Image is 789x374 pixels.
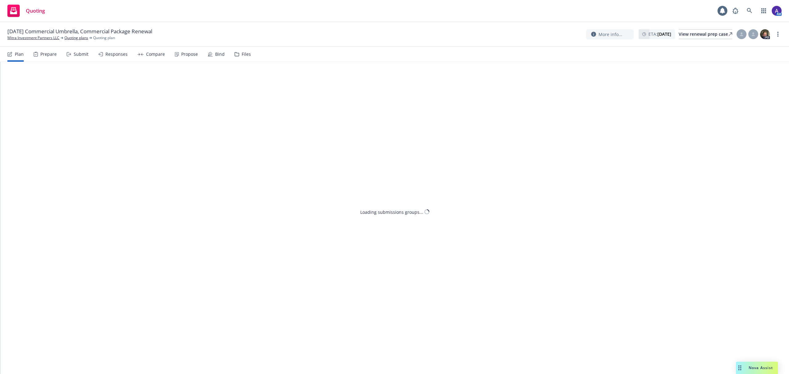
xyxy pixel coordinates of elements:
div: View renewal prep case [679,30,732,39]
button: More info... [586,29,634,39]
span: More info... [599,31,622,38]
a: Quoting [5,2,47,19]
span: Quoting plan [93,35,115,41]
div: Submit [74,52,88,57]
a: Search [743,5,756,17]
span: Nova Assist [749,365,773,370]
div: Bind [215,52,225,57]
span: Quoting [26,8,45,13]
div: Prepare [40,52,57,57]
div: Loading submissions groups... [360,209,423,215]
div: Files [242,52,251,57]
img: photo [772,6,782,16]
a: Mitra Investment Partners LLC [7,35,59,41]
strong: [DATE] [657,31,671,37]
a: Quoting plans [64,35,88,41]
div: Responses [105,52,128,57]
span: [DATE] Commercial Umbrella, Commercial Package Renewal [7,28,152,35]
a: Switch app [758,5,770,17]
a: Report a Bug [729,5,742,17]
div: Plan [15,52,24,57]
a: more [774,30,782,38]
span: ETA : [648,31,671,37]
div: Compare [146,52,165,57]
div: Drag to move [736,362,744,374]
button: Nova Assist [736,362,778,374]
a: View renewal prep case [679,29,732,39]
div: Propose [181,52,198,57]
img: photo [760,29,770,39]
